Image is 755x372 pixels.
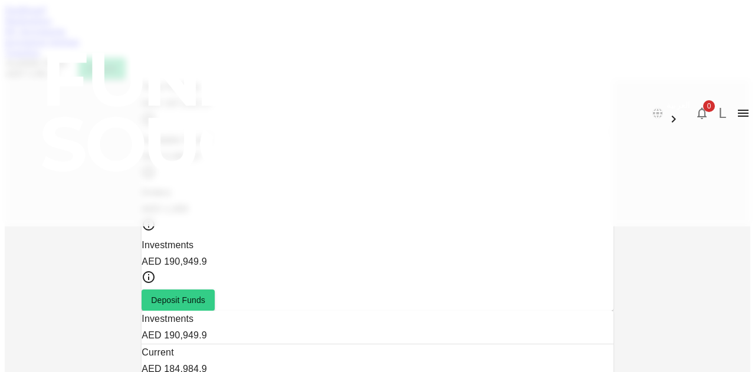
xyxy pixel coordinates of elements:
span: Investments [142,240,193,250]
span: العربية [667,100,690,110]
button: L [714,104,731,122]
button: 0 [690,101,714,125]
span: Investments [142,314,193,324]
span: 0 [703,100,715,112]
div: AED 190,949.9 [142,254,613,270]
button: Deposit Funds [142,289,215,311]
div: AED 190,949.9 [142,327,613,344]
span: Current [142,347,173,357]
